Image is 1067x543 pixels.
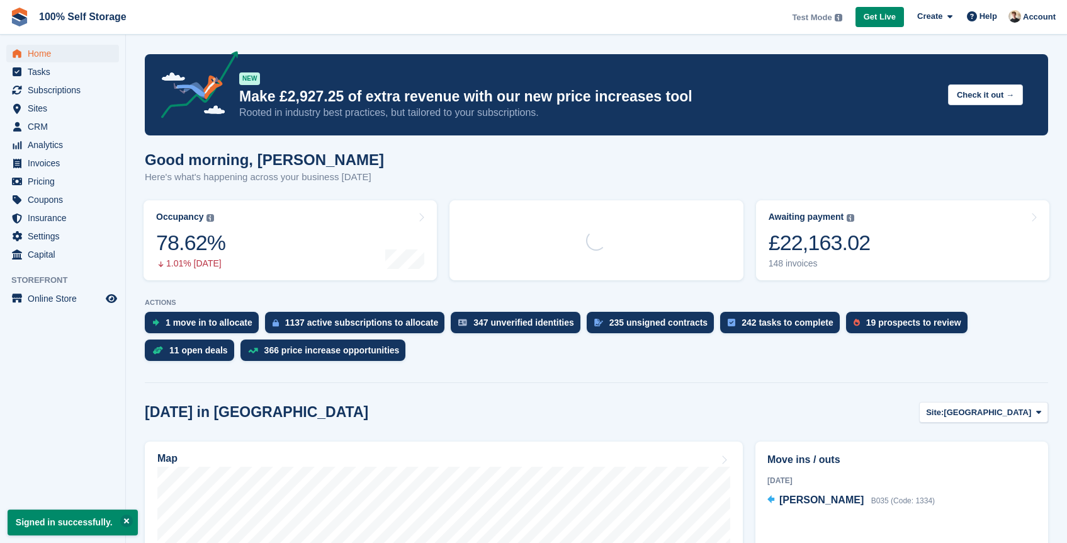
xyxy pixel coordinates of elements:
span: Online Store [28,290,103,307]
a: 235 unsigned contracts [587,312,720,340]
span: Storefront [11,274,125,287]
div: 235 unsigned contracts [609,317,708,328]
h2: Map [157,453,178,464]
span: Help [979,10,997,23]
div: 242 tasks to complete [742,317,833,328]
p: Here's what's happening across your business [DATE] [145,170,384,185]
a: menu [6,227,119,245]
div: 347 unverified identities [473,317,574,328]
a: menu [6,45,119,62]
h2: [DATE] in [GEOGRAPHIC_DATA] [145,404,368,421]
a: menu [6,154,119,172]
img: icon-info-grey-7440780725fd019a000dd9b08b2336e03edf1995a4989e88bcd33f0948082b44.svg [847,214,854,222]
span: [PERSON_NAME] [779,494,864,505]
p: Signed in successfully. [8,510,138,535]
a: 242 tasks to complete [720,312,846,340]
a: menu [6,63,119,81]
span: [GEOGRAPHIC_DATA] [944,406,1031,419]
a: menu [6,81,119,99]
img: active_subscription_to_allocate_icon-d502201f5373d7db506a760aba3b589e785aa758c864c3986d89f69b8ff3... [273,319,279,327]
span: Test Mode [792,11,832,24]
a: [PERSON_NAME] B035 (Code: 1334) [767,493,935,509]
span: Invoices [28,154,103,172]
a: menu [6,191,119,209]
a: 1137 active subscriptions to allocate [265,312,451,340]
div: £22,163.02 [769,230,871,256]
div: [DATE] [767,475,1036,486]
span: Home [28,45,103,62]
span: Analytics [28,136,103,154]
a: 347 unverified identities [451,312,587,340]
button: Site: [GEOGRAPHIC_DATA] [919,402,1048,423]
a: menu [6,290,119,307]
h2: Move ins / outs [767,452,1036,467]
a: 19 prospects to review [846,312,974,340]
span: B035 (Code: 1334) [871,496,935,505]
img: prospect-51fa495bee0391a8d652442698ab0144808aea92771e9ea1ae160a38d050c398.svg [854,319,860,326]
a: 366 price increase opportunities [240,340,412,367]
img: price-adjustments-announcement-icon-8257ccfd72463d97f412b2fc003d46551f7dbcb40ab6d574587a9cd5c0d94... [150,51,239,123]
a: menu [6,136,119,154]
span: Capital [28,246,103,263]
div: 366 price increase opportunities [264,345,400,355]
img: icon-info-grey-7440780725fd019a000dd9b08b2336e03edf1995a4989e88bcd33f0948082b44.svg [835,14,842,21]
span: Get Live [864,11,896,23]
div: 19 prospects to review [866,317,961,328]
p: ACTIONS [145,299,1048,307]
p: Rooted in industry best practices, but tailored to your subscriptions. [239,106,938,120]
div: 1 move in to allocate [166,317,252,328]
div: NEW [239,72,260,85]
img: contract_signature_icon-13c848040528278c33f63329250d36e43548de30e8caae1d1a13099fd9432cc5.svg [594,319,603,326]
img: icon-info-grey-7440780725fd019a000dd9b08b2336e03edf1995a4989e88bcd33f0948082b44.svg [206,214,214,222]
span: Coupons [28,191,103,209]
div: 78.62% [156,230,225,256]
span: Sites [28,100,103,117]
span: Subscriptions [28,81,103,99]
img: Oliver [1008,10,1021,23]
img: verify_identity-adf6edd0f0f0b5bbfe63781bf79b02c33cf7c696d77639b501bdc392416b5a36.svg [458,319,467,326]
div: 1137 active subscriptions to allocate [285,317,439,328]
div: 148 invoices [769,258,871,269]
h1: Good morning, [PERSON_NAME] [145,151,384,168]
a: menu [6,100,119,117]
span: Create [917,10,942,23]
a: 100% Self Storage [34,6,132,27]
span: Account [1023,11,1056,23]
img: price_increase_opportunities-93ffe204e8149a01c8c9dc8f82e8f89637d9d84a8eef4429ea346261dce0b2c0.svg [248,348,258,353]
a: menu [6,173,119,190]
button: Check it out → [948,84,1023,105]
span: Tasks [28,63,103,81]
a: 1 move in to allocate [145,312,265,340]
a: menu [6,246,119,263]
a: 11 open deals [145,340,240,367]
a: Preview store [104,291,119,306]
span: Pricing [28,173,103,190]
p: Make £2,927.25 of extra revenue with our new price increases tool [239,88,938,106]
div: 1.01% [DATE] [156,258,225,269]
div: Awaiting payment [769,212,844,222]
img: move_ins_to_allocate_icon-fdf77a2bb77ea45bf5b3d319d69a93e2d87916cf1d5bf7949dd705db3b84f3ca.svg [152,319,159,326]
span: Site: [926,406,944,419]
div: 11 open deals [169,345,228,355]
span: CRM [28,118,103,135]
a: menu [6,118,119,135]
span: Settings [28,227,103,245]
a: Occupancy 78.62% 1.01% [DATE] [144,200,437,280]
img: deal-1b604bf984904fb50ccaf53a9ad4b4a5d6e5aea283cecdc64d6e3604feb123c2.svg [152,346,163,355]
a: Get Live [855,7,904,28]
img: task-75834270c22a3079a89374b754ae025e5fb1db73e45f91037f5363f120a921f8.svg [728,319,735,326]
div: Occupancy [156,212,203,222]
a: Awaiting payment £22,163.02 148 invoices [756,200,1049,280]
img: stora-icon-8386f47178a22dfd0bd8f6a31ec36ba5ce8667c1dd55bd0f319d3a0aa187defe.svg [10,8,29,26]
span: Insurance [28,209,103,227]
a: menu [6,209,119,227]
